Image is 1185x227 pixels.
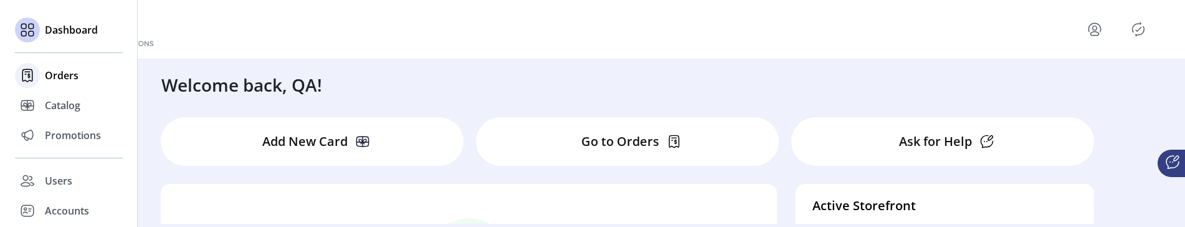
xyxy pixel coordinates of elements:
[45,68,79,83] span: Orders
[899,132,972,151] p: Ask for Help
[45,22,98,37] span: Dashboard
[45,128,101,143] span: Promotions
[45,98,80,113] span: Catalog
[581,132,659,151] p: Go to Orders
[45,173,72,188] span: Users
[45,203,89,218] span: Accounts
[161,72,322,98] h3: Welcome back, QA!
[812,196,1077,215] h4: Active Storefront
[1128,19,1148,39] button: Publisher Panel
[1085,19,1105,39] button: menu
[262,132,348,151] p: Add New Card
